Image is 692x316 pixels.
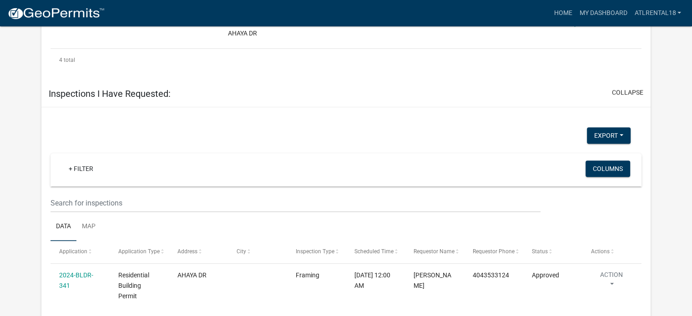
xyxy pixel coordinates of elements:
[523,241,582,263] datatable-header-cell: Status
[144,9,199,27] span: Residential Building Permit
[227,241,287,263] datatable-header-cell: City
[59,248,87,255] span: Application
[354,271,390,289] span: 06/04/2025, 12:00 AM
[51,49,641,71] div: 4 total
[61,161,101,177] a: + Filter
[313,9,361,27] span: Eamonn Patrick Gleeson
[405,241,464,263] datatable-header-cell: Requestor Name
[59,271,93,289] a: 2024-BLDR-341
[51,241,110,263] datatable-header-cell: Application
[76,212,101,241] a: Map
[587,127,631,144] button: Export
[414,248,455,255] span: Requestor Name
[473,248,515,255] span: Requestor Phone
[591,270,632,293] button: Action
[354,248,394,255] span: Scheduled Time
[464,241,523,263] datatable-header-cell: Requestor Phone
[532,271,559,279] span: Approved
[49,88,171,99] h5: Inspections I Have Requested:
[532,248,548,255] span: Status
[287,241,346,263] datatable-header-cell: Inspection Type
[169,241,228,263] datatable-header-cell: Address
[550,5,576,22] a: Home
[177,271,207,279] span: AHAYA DR
[473,271,509,279] span: 4043533124
[566,9,626,27] a: Applicant Request for Inspections
[118,271,149,300] span: Residential Building Permit
[576,5,631,22] a: My Dashboard
[582,241,641,263] datatable-header-cell: Actions
[295,248,334,255] span: Inspection Type
[237,248,246,255] span: City
[295,271,319,279] span: Framing
[51,194,540,212] input: Search for inspections
[177,248,197,255] span: Address
[414,271,451,289] span: Eamon Gleeson
[631,5,685,22] a: Atlrental18
[51,212,76,241] a: Data
[586,161,630,177] button: Columns
[612,88,643,97] button: collapse
[591,248,609,255] span: Actions
[346,241,405,263] datatable-header-cell: Scheduled Time
[118,248,160,255] span: Application Type
[110,241,169,263] datatable-header-cell: Application Type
